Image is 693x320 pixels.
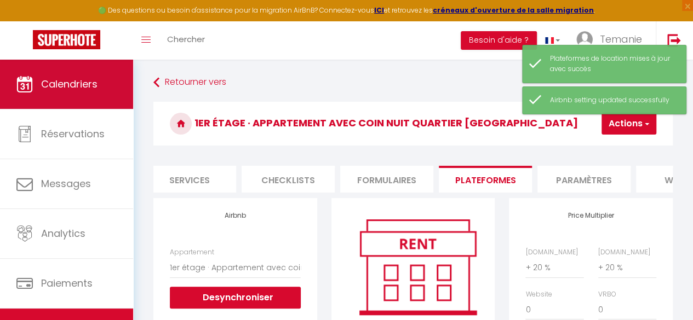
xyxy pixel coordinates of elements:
[41,276,93,290] span: Paiements
[153,102,673,146] h3: 1er étage · Appartement avec coin nuit quartier [GEOGRAPHIC_DATA]
[439,166,532,193] li: Plateformes
[550,95,675,106] div: Airbnb setting updated successfully
[576,31,593,48] img: ...
[525,212,656,219] h4: Price Multiplier
[550,54,675,74] div: Plateformes de location mises à jour avec succès
[41,77,98,91] span: Calendriers
[41,177,91,190] span: Messages
[41,127,105,141] span: Réservations
[598,247,650,258] label: [DOMAIN_NAME]
[170,287,300,309] button: Desynchroniser
[537,166,631,193] li: Paramètres
[159,21,213,60] a: Chercher
[598,289,616,300] label: VRBO
[170,247,214,258] label: Appartement
[600,32,642,46] span: Temanie
[525,247,577,258] label: [DOMAIN_NAME]
[9,4,42,37] button: Ouvrir le widget de chat LiveChat
[340,166,433,193] li: Formulaires
[143,166,236,193] li: Services
[170,212,300,219] h4: Airbnb
[348,214,488,319] img: rent.png
[41,226,85,240] span: Analytics
[602,113,656,135] button: Actions
[461,31,537,50] button: Besoin d'aide ?
[153,73,673,92] a: Retourner vers
[667,33,681,47] img: logout
[374,5,384,15] a: ICI
[525,289,552,300] label: Website
[167,33,205,45] span: Chercher
[568,21,656,60] a: ... Temanie
[433,5,594,15] a: créneaux d'ouverture de la salle migration
[33,30,100,49] img: Super Booking
[242,166,335,193] li: Checklists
